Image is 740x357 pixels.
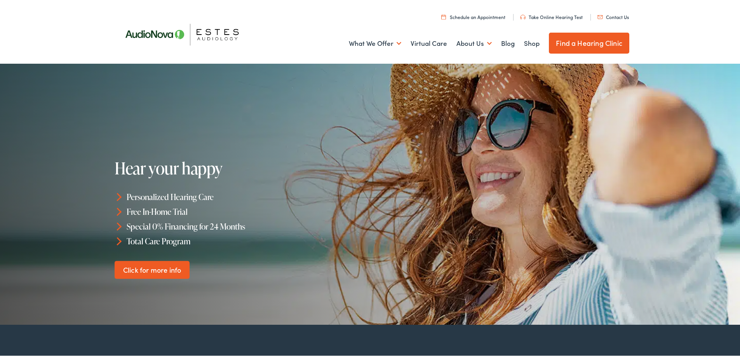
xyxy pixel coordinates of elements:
[115,232,374,247] li: Total Care Program
[349,28,401,56] a: What We Offer
[115,158,351,176] h1: Hear your happy
[456,28,492,56] a: About Us
[520,12,583,19] a: Take Online Hearing Test
[597,12,629,19] a: Contact Us
[115,218,374,232] li: Special 0% Financing for 24 Months
[524,28,540,56] a: Shop
[411,28,447,56] a: Virtual Care
[115,203,374,218] li: Free In-Home Trial
[549,31,629,52] a: Find a Hearing Clinic
[597,14,603,17] img: utility icon
[441,12,505,19] a: Schedule an Appointment
[501,28,515,56] a: Blog
[115,188,374,203] li: Personalized Hearing Care
[441,13,446,18] img: utility icon
[115,259,190,277] a: Click for more info
[520,13,526,18] img: utility icon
